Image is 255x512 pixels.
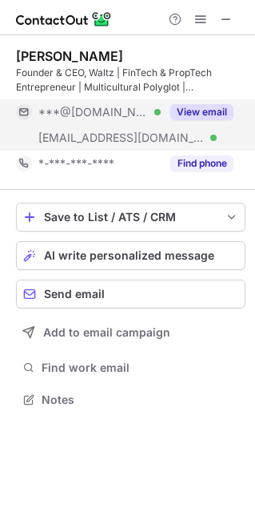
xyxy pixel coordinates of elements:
button: Reveal Button [170,155,233,171]
div: Save to List / ATS / CRM [44,211,217,224]
span: Add to email campaign [43,326,170,339]
button: Find work email [16,357,245,379]
span: Notes [42,393,239,407]
div: [PERSON_NAME] [16,48,123,64]
span: Find work email [42,361,239,375]
button: Notes [16,389,245,411]
div: Founder & CEO, Waltz | FinTech & PropTech Entrepreneur | Multicultural Polyglot | Revolutionizing... [16,66,245,95]
button: Send email [16,280,245,308]
button: Reveal Button [170,104,233,120]
button: AI write personalized message [16,241,245,270]
span: AI write personalized message [44,249,214,262]
button: save-profile-one-click [16,203,245,232]
button: Add to email campaign [16,318,245,347]
img: ContactOut v5.3.10 [16,10,112,29]
span: Send email [44,288,105,300]
span: ***@[DOMAIN_NAME] [38,105,149,119]
span: [EMAIL_ADDRESS][DOMAIN_NAME] [38,131,205,145]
